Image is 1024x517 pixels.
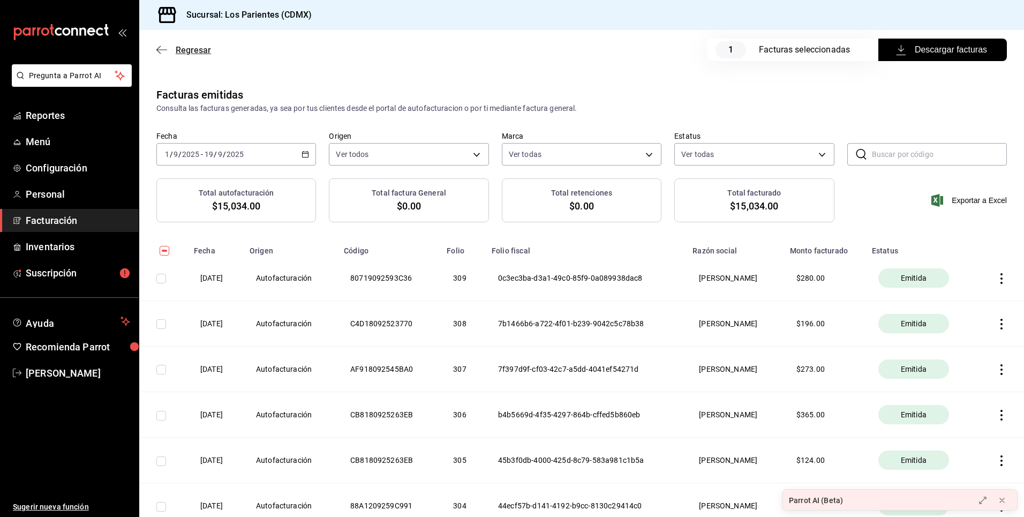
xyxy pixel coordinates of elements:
span: Inventarios [26,239,130,254]
h3: Total factura General [372,188,446,199]
th: Monto facturado [784,239,865,256]
div: Facturas emitidas [156,87,243,103]
th: Razón social [686,239,784,256]
span: 1 [716,41,746,58]
th: Autofacturación [243,347,337,392]
span: Ver todos [336,149,368,160]
th: 7b1466b6-a722-4f01-b239-9042c5c78b38 [485,301,686,347]
span: Ver todas [509,149,541,160]
span: Reportes [26,108,130,123]
th: 306 [440,392,485,438]
th: Autofacturación [243,438,337,483]
label: Origen [329,132,488,140]
th: Estatus [865,239,977,256]
input: -- [204,150,214,159]
span: [PERSON_NAME] [26,366,130,380]
span: Recomienda Parrot [26,340,130,354]
th: Autofacturación [243,392,337,438]
th: [PERSON_NAME] [686,256,784,301]
span: - [201,150,203,159]
div: Facturas seleccionadas [759,43,857,56]
th: b4b5669d-4f35-4297-864b-cffed5b860eb [485,392,686,438]
th: C4D18092523770 [337,301,440,347]
button: Pregunta a Parrot AI [12,64,132,87]
span: Emitida [897,273,931,283]
input: Buscar por código [872,144,1007,165]
th: [PERSON_NAME] [686,438,784,483]
a: Pregunta a Parrot AI [7,78,132,89]
span: Sugerir nueva función [13,501,130,513]
th: Código [337,239,440,256]
span: $15,034.00 [212,199,260,213]
th: Fecha [187,239,243,256]
th: 45b3f0db-4000-425d-8c79-583a981c1b5a [485,438,686,483]
span: $15,034.00 [730,199,778,213]
span: Suscripción [26,266,130,280]
th: 309 [440,256,485,301]
h3: Total retenciones [551,188,612,199]
span: / [223,150,226,159]
span: Facturación [26,213,130,228]
input: -- [217,150,223,159]
input: ---- [226,150,244,159]
label: Estatus [674,132,834,140]
label: Fecha [156,132,316,140]
span: Emitida [897,409,931,420]
th: Autofacturación [243,256,337,301]
span: Personal [26,187,130,201]
h3: Sucursal: Los Parientes (CDMX) [178,9,312,21]
th: Folio fiscal [485,239,686,256]
span: Emitida [897,318,931,329]
div: Parrot AI (Beta) [789,495,843,506]
th: 7f397d9f-cf03-42c7-a5dd-4041ef54271d [485,347,686,392]
span: Ver todas [681,149,714,160]
span: / [170,150,173,159]
span: Ayuda [26,315,116,328]
th: [DATE] [187,301,243,347]
th: CB8180925263EB [337,392,440,438]
span: Emitida [897,455,931,466]
span: Regresar [176,45,211,55]
th: Autofacturación [243,301,337,347]
span: Emitida [897,364,931,374]
span: / [214,150,217,159]
button: open_drawer_menu [118,28,126,36]
span: Menú [26,134,130,149]
th: [DATE] [187,347,243,392]
th: $ 124.00 [784,438,865,483]
th: 0c3ec3ba-d3a1-49c0-85f9-0a089938dac8 [485,256,686,301]
th: [DATE] [187,438,243,483]
th: Origen [243,239,337,256]
h3: Total facturado [727,188,781,199]
span: $0.00 [569,199,594,213]
input: ---- [182,150,200,159]
span: Pregunta a Parrot AI [29,70,115,81]
h3: Total autofacturación [199,188,274,199]
th: [PERSON_NAME] [686,347,784,392]
th: $ 273.00 [784,347,865,392]
button: Descargar facturas [878,39,1007,61]
th: [DATE] [187,392,243,438]
span: $0.00 [397,199,421,213]
th: [DATE] [187,256,243,301]
div: Consulta las facturas generadas, ya sea por tus clientes desde el portal de autofacturacion o por... [156,103,1007,114]
th: 80719092593C36 [337,256,440,301]
th: CB8180925263EB [337,438,440,483]
span: Configuración [26,161,130,175]
th: $ 280.00 [784,256,865,301]
button: Exportar a Excel [933,194,1007,207]
label: Marca [502,132,661,140]
span: / [178,150,182,159]
th: AF918092545BA0 [337,347,440,392]
th: 305 [440,438,485,483]
th: $ 365.00 [784,392,865,438]
input: -- [173,150,178,159]
th: [PERSON_NAME] [686,392,784,438]
th: $ 196.00 [784,301,865,347]
th: Folio [440,239,485,256]
th: [PERSON_NAME] [686,301,784,347]
input: -- [164,150,170,159]
th: 308 [440,301,485,347]
th: 307 [440,347,485,392]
